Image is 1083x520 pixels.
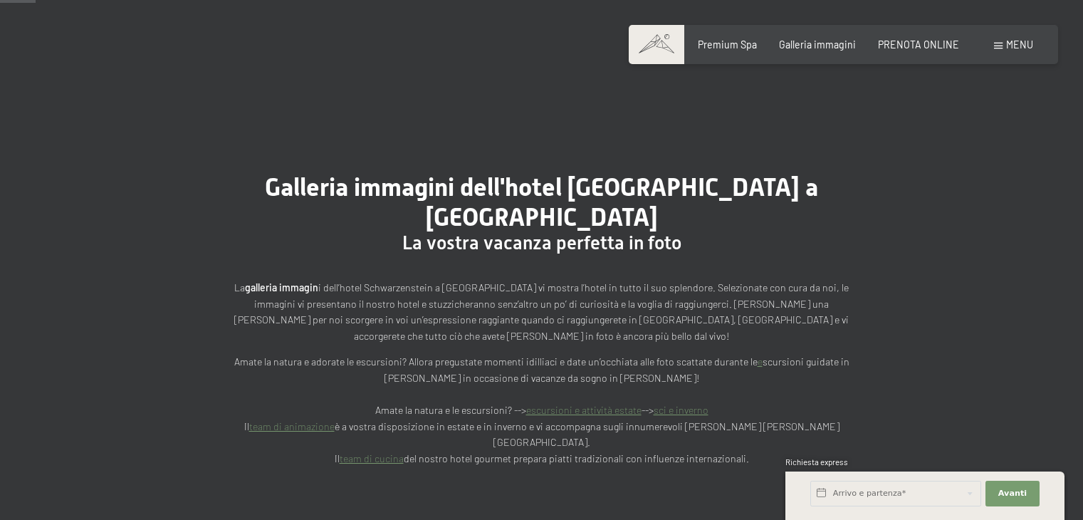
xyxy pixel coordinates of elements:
[985,481,1040,506] button: Avanti
[654,404,708,416] a: sci e inverno
[526,404,642,416] a: escursioni e attività estate
[402,232,681,254] span: La vostra vacanza perfetta in foto
[245,281,318,293] strong: galleria immagin
[998,488,1027,499] span: Avanti
[1006,38,1033,51] span: Menu
[340,452,404,464] a: team di cucina
[265,172,818,232] span: Galleria immagini dell'hotel [GEOGRAPHIC_DATA] a [GEOGRAPHIC_DATA]
[229,354,855,467] p: Amate la natura e adorate le escursioni? Allora pregustate momenti idilliaci e date un’occhiata a...
[758,355,763,368] a: e
[878,38,959,51] a: PRENOTA ONLINE
[698,38,757,51] a: Premium Spa
[779,38,856,51] a: Galleria immagini
[229,280,855,344] p: La i dell’hotel Schwarzenstein a [GEOGRAPHIC_DATA] vi mostra l’hotel in tutto il suo splendore. S...
[785,457,848,467] span: Richiesta express
[249,420,335,432] a: team di animazione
